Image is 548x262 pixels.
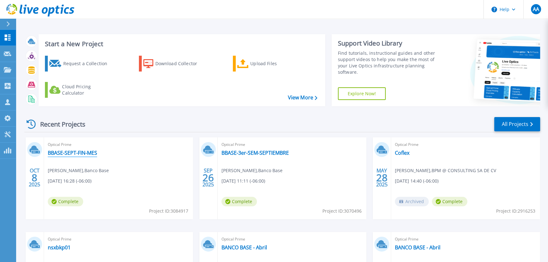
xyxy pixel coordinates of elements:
[496,208,535,215] span: Project ID: 2916253
[202,175,214,180] span: 26
[532,7,539,12] span: AA
[432,197,467,206] span: Complete
[288,95,317,101] a: View More
[24,116,94,132] div: Recent Projects
[322,208,362,215] span: Project ID: 3070496
[395,141,536,148] span: Optical Prime
[45,56,115,72] a: Request a Collection
[45,41,317,47] h3: Start a New Project
[221,178,265,184] span: [DATE] 11:11 (-06:00)
[395,236,536,243] span: Optical Prime
[139,56,209,72] a: Download Collector
[221,167,283,174] span: [PERSON_NAME] , Banco Base
[48,178,91,184] span: [DATE] 16:28 (-06:00)
[48,141,189,148] span: Optical Prime
[494,117,540,131] a: All Projects
[338,50,444,75] div: Find tutorials, instructional guides and other support videos to help you make the most of your L...
[155,57,206,70] div: Download Collector
[376,175,388,180] span: 28
[338,87,386,100] a: Explore Now!
[62,84,113,96] div: Cloud Pricing Calculator
[202,166,214,189] div: SEP 2025
[45,82,115,98] a: Cloud Pricing Calculator
[233,56,303,72] a: Upload Files
[221,141,363,148] span: Optical Prime
[48,150,97,156] a: BBASE-SEPT-FIN-MES
[221,197,257,206] span: Complete
[48,197,83,206] span: Complete
[149,208,188,215] span: Project ID: 3084917
[48,236,189,243] span: Optical Prime
[395,167,496,174] span: [PERSON_NAME] , BPM @ CONSULTING SA DE CV
[48,167,109,174] span: [PERSON_NAME] , Banco Base
[28,166,40,189] div: OCT 2025
[376,166,388,189] div: MAY 2025
[48,244,71,251] a: nsxbkp01
[221,150,289,156] a: BBASE-3er-SEM-SEPTIEMBRE
[221,236,363,243] span: Optical Prime
[395,197,429,206] span: Archived
[250,57,301,70] div: Upload Files
[395,244,440,251] a: BANCO BASE - Abril
[63,57,114,70] div: Request a Collection
[395,150,409,156] a: Coflex
[221,244,267,251] a: BANCO BASE - Abril
[338,39,444,47] div: Support Video Library
[395,178,439,184] span: [DATE] 14:40 (-06:00)
[32,175,37,180] span: 8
